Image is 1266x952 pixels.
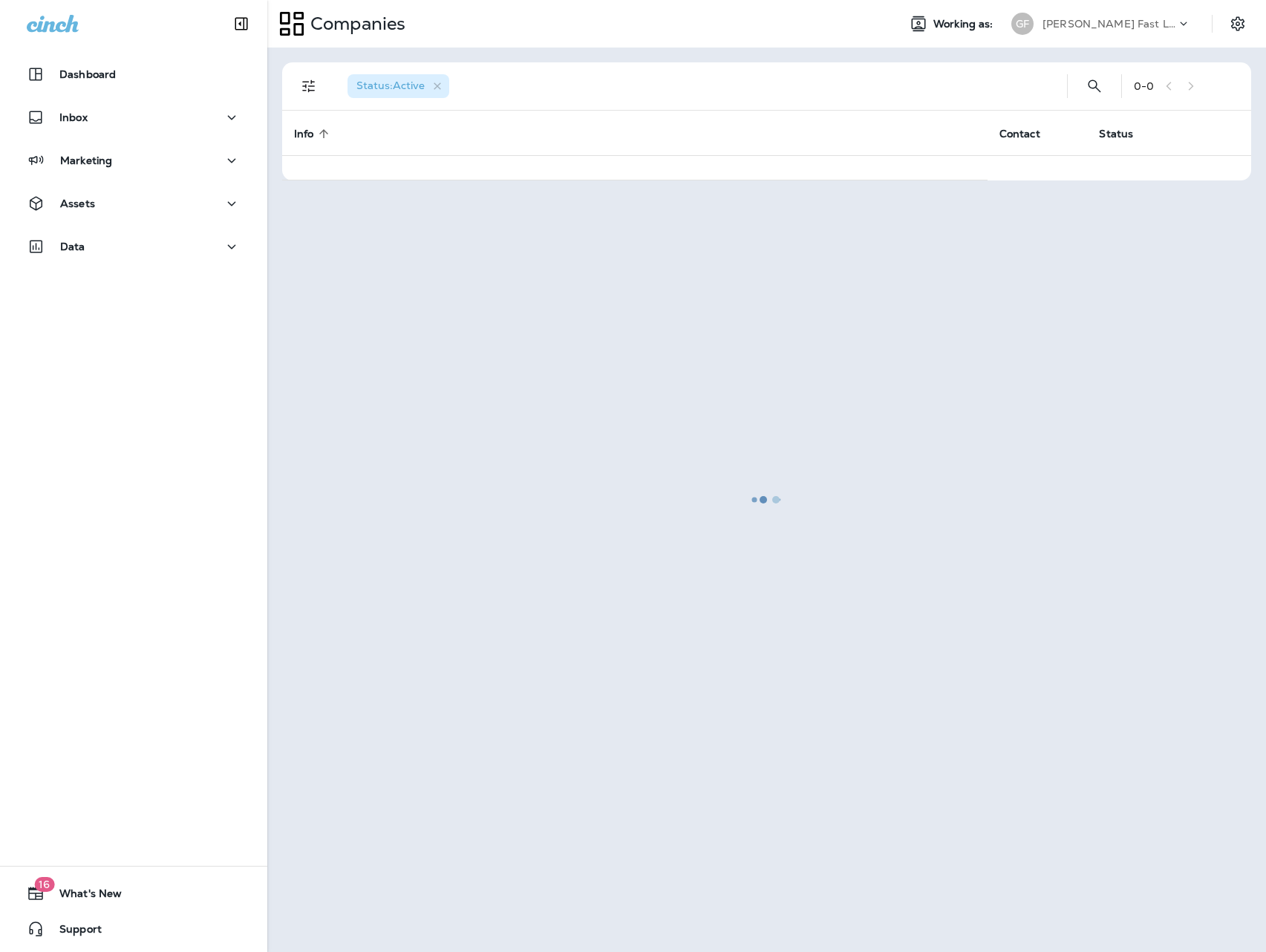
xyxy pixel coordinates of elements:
[1011,13,1034,35] div: GF
[15,878,252,908] button: 16What's New
[59,111,88,123] p: Inbox
[34,877,54,892] span: 16
[15,914,252,944] button: Support
[221,9,262,39] button: Collapse Sidebar
[1043,18,1176,30] p: [PERSON_NAME] Fast Lube dba [PERSON_NAME]
[60,154,112,166] p: Marketing
[60,241,85,252] p: Data
[15,146,252,175] button: Marketing
[15,189,252,218] button: Assets
[45,923,102,941] span: Support
[15,59,252,89] button: Dashboard
[60,198,95,209] p: Assets
[1224,10,1251,37] button: Settings
[933,18,996,30] span: Working as:
[59,68,116,80] p: Dashboard
[15,232,252,261] button: Data
[45,887,122,905] span: What's New
[304,13,405,35] p: Companies
[15,102,252,132] button: Inbox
